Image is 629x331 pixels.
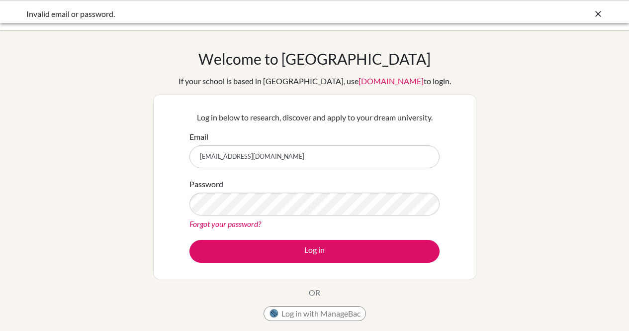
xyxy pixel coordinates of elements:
[309,287,320,299] p: OR
[198,50,431,68] h1: Welcome to [GEOGRAPHIC_DATA]
[189,240,440,263] button: Log in
[179,75,451,87] div: If your school is based in [GEOGRAPHIC_DATA], use to login.
[189,111,440,123] p: Log in below to research, discover and apply to your dream university.
[189,131,208,143] label: Email
[359,76,424,86] a: [DOMAIN_NAME]
[264,306,366,321] button: Log in with ManageBac
[189,178,223,190] label: Password
[189,219,261,228] a: Forgot your password?
[26,8,454,20] div: Invalid email or password.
